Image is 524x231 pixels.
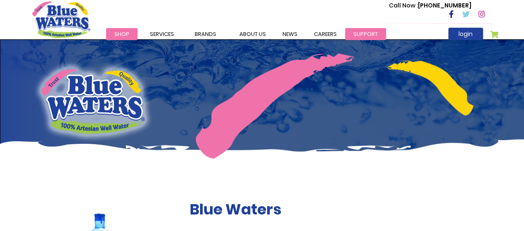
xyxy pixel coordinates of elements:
span: Call Now : [389,1,418,10]
span: Brands [195,30,216,38]
a: News [274,28,306,40]
a: store logo [32,1,90,38]
span: Services [150,30,174,38]
h2: Blue Waters [190,200,492,218]
a: login [448,28,483,40]
span: Shop [114,30,129,38]
a: about us [231,28,274,40]
a: support [345,28,386,40]
p: [PHONE_NUMBER] [389,1,471,10]
a: careers [306,28,345,40]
